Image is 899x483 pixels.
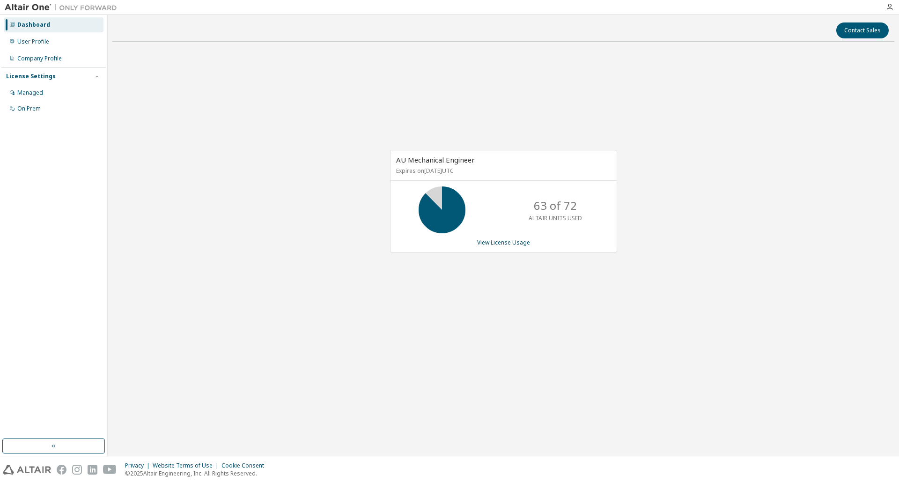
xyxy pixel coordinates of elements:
[57,465,66,475] img: facebook.svg
[153,462,221,469] div: Website Terms of Use
[17,89,43,97] div: Managed
[17,105,41,112] div: On Prem
[125,462,153,469] div: Privacy
[17,55,62,62] div: Company Profile
[17,38,49,45] div: User Profile
[6,73,56,80] div: License Settings
[396,167,609,175] p: Expires on [DATE] UTC
[836,22,889,38] button: Contact Sales
[221,462,270,469] div: Cookie Consent
[72,465,82,475] img: instagram.svg
[534,198,577,214] p: 63 of 72
[88,465,97,475] img: linkedin.svg
[529,214,582,222] p: ALTAIR UNITS USED
[125,469,270,477] p: © 2025 Altair Engineering, Inc. All Rights Reserved.
[477,238,530,246] a: View License Usage
[17,21,50,29] div: Dashboard
[103,465,117,475] img: youtube.svg
[396,155,475,164] span: AU Mechanical Engineer
[3,465,51,475] img: altair_logo.svg
[5,3,122,12] img: Altair One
